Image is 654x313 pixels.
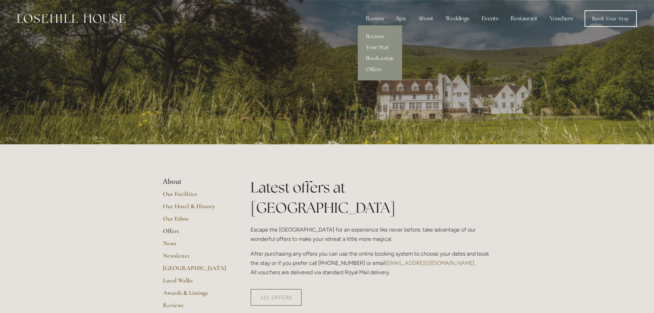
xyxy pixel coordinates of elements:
[163,190,229,202] a: Our Facilities
[163,227,229,239] a: Offers
[163,289,229,301] a: Awards & Listings
[391,12,411,25] div: Spa
[163,277,229,289] a: Local Walks
[585,10,637,27] a: Book Your Stay
[505,12,543,25] div: Restaurant
[163,177,229,186] li: About
[163,264,229,277] a: [GEOGRAPHIC_DATA]
[17,14,125,23] img: Losehill House
[544,12,578,25] a: Vouchers
[251,177,491,218] h1: Latest offers at [GEOGRAPHIC_DATA]
[163,202,229,215] a: Our Hotel & History
[476,12,504,25] div: Events
[163,215,229,227] a: Our Ethos
[358,31,402,42] a: Rooms
[385,260,474,266] a: [EMAIL_ADDRESS][DOMAIN_NAME]
[358,53,402,64] a: Book a stay
[251,289,302,306] a: ALL OFFERS
[358,42,402,53] a: Your Stay
[163,239,229,252] a: News
[412,12,439,25] div: About
[361,12,389,25] div: Rooms
[440,12,475,25] div: Weddings
[358,64,402,75] a: Offers
[163,252,229,264] a: Newsletter
[251,225,491,244] p: Escape the [GEOGRAPHIC_DATA] for an experience like never before, take advantage of our wonderful...
[251,249,491,277] p: After purchasing any offers you can use the online booking system to choose your dates and book t...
